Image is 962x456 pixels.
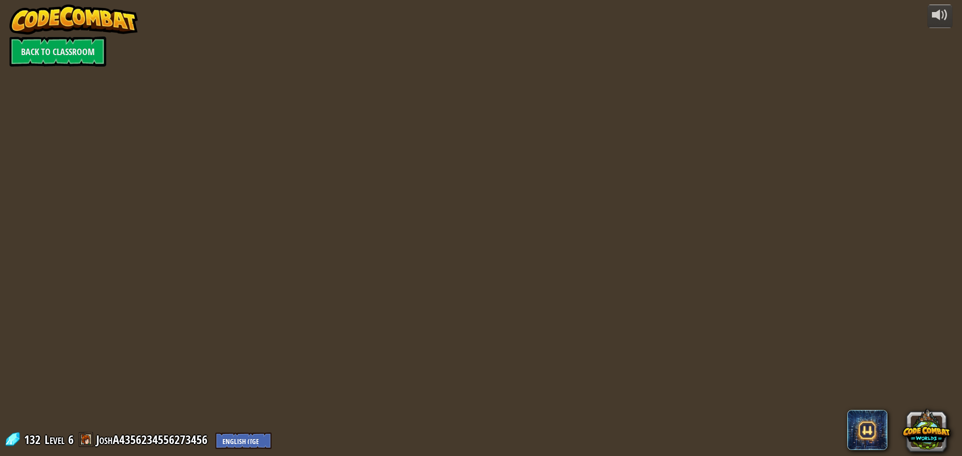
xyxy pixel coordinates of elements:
[10,37,106,67] a: Back to Classroom
[24,431,44,447] span: 132
[45,431,65,448] span: Level
[10,5,138,35] img: CodeCombat - Learn how to code by playing a game
[927,5,952,28] button: Adjust volume
[68,431,74,447] span: 6
[96,431,210,447] a: JoshA4356234556273456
